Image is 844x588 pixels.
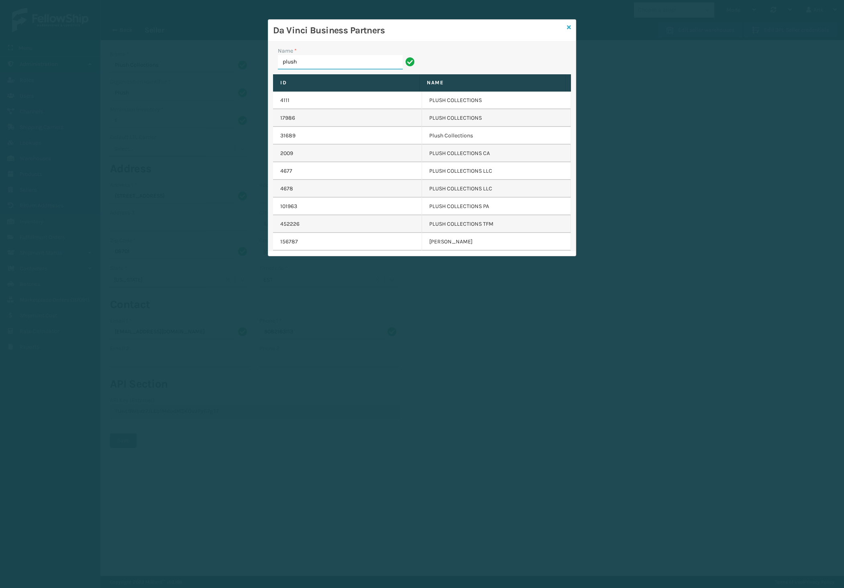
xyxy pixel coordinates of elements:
[422,180,571,198] td: PLUSH COLLECTIONS LLC
[422,109,571,127] td: PLUSH COLLECTIONS
[273,198,422,215] td: 101963
[273,109,422,127] td: 17986
[273,24,564,37] h3: Da Vinci Business Partners
[273,215,422,233] td: 452226
[273,233,422,251] td: 156787
[422,127,571,145] td: Plush Collections
[422,215,571,233] td: PLUSH COLLECTIONS TFM
[422,162,571,180] td: PLUSH COLLECTIONS LLC
[422,92,571,109] td: PLUSH COLLECTIONS
[273,92,422,109] td: 4111
[273,127,422,145] td: 31689
[422,198,571,215] td: PLUSH COLLECTIONS PA
[427,79,559,86] label: Name
[273,162,422,180] td: 4677
[273,180,422,198] td: 4678
[422,145,571,162] td: PLUSH COLLECTIONS CA
[273,145,422,162] td: 2009
[422,233,571,251] td: [PERSON_NAME]
[278,47,297,55] label: Name
[280,79,412,86] label: ID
